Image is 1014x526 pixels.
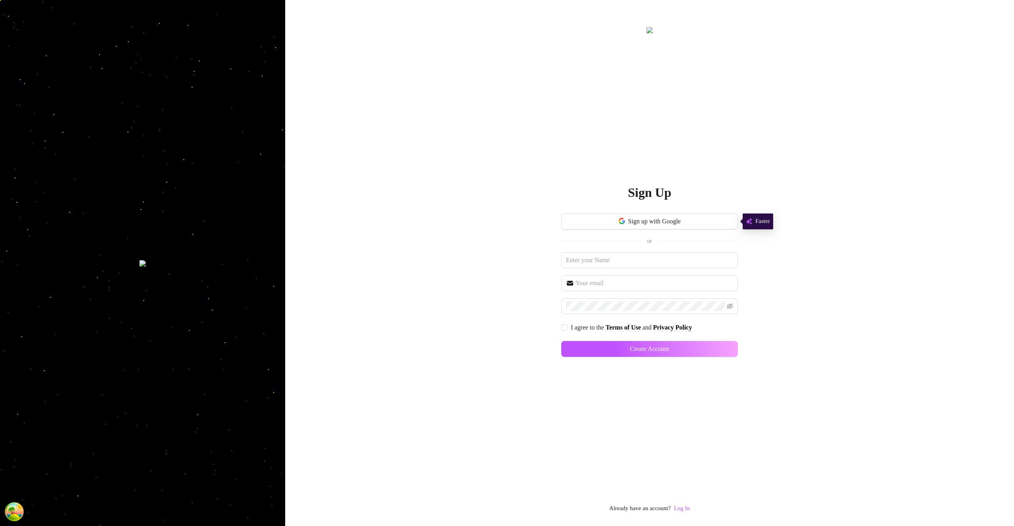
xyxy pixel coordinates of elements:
[609,504,671,513] span: Already have an account?
[674,505,690,511] a: Log In
[561,252,738,268] input: Enter your Name
[561,341,738,357] button: Create Account
[642,324,653,331] span: and
[646,27,653,33] img: logo.svg
[746,217,752,226] img: svg%3e
[628,185,671,201] h2: Sign Up
[630,345,669,353] span: Create Account
[606,324,641,331] strong: Terms of Use
[628,218,681,225] span: Sign up with Google
[653,324,692,331] strong: Privacy Policy
[674,504,690,513] a: Log In
[561,213,738,229] button: Sign up with Google
[647,238,652,244] span: or
[139,260,146,267] img: signup-background.svg
[653,324,692,332] a: Privacy Policy
[571,324,606,331] span: I agree to the
[6,504,22,520] button: Open Tanstack query devtools
[755,217,770,226] span: Faster
[727,303,733,309] span: eye-invisible
[576,278,733,288] input: Your email
[606,324,641,332] a: Terms of Use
